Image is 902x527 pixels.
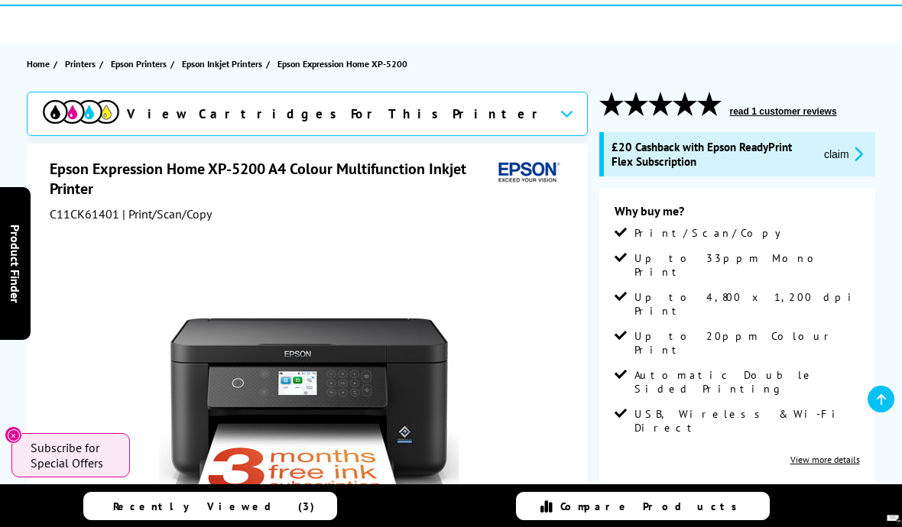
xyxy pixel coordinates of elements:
span: Printers [65,56,96,72]
span: £90.13 [749,480,844,504]
span: Epson Expression Home XP-5200 [277,58,407,70]
a: Home [27,56,54,72]
span: View Cartridges For This Printer [127,105,547,122]
a: Compare Products [516,492,770,520]
span: Print/Scan/Copy [634,226,792,240]
img: Open Live Chat window [887,515,902,524]
h1: Epson Expression Home XP-5200 A4 Colour Multifunction Inkjet Printer [50,159,492,199]
span: £20 Cashback with Epson ReadyPrint Flex Subscription [612,140,812,169]
span: | Print/Scan/Copy [122,206,212,221]
span: Subscribe for Special Offers [31,440,115,470]
a: Epson Printers [111,56,170,72]
img: cmyk-icon.svg [43,100,119,124]
button: read 1 customer reviews [725,105,842,118]
span: Up to 33ppm Mono Print [634,251,860,279]
span: Epson Inkjet Printers [182,56,262,72]
span: Product Finder [8,225,23,303]
span: Recently Viewed (3) [113,500,315,513]
a: Recently Viewed (3) [83,492,337,520]
span: USB, Wireless & Wi-Fi Direct [634,407,860,435]
a: View more details [790,454,860,465]
span: Compare Products [560,500,745,513]
span: Automatic Double Sided Printing [634,368,860,396]
div: Why buy me? [615,203,860,226]
span: Home [27,56,50,72]
a: Epson Inkjet Printers [182,56,266,72]
span: £75.11 [623,480,725,504]
span: Up to 20ppm Colour Print [634,329,860,357]
a: Printers [65,56,99,72]
span: Epson Printers [111,56,167,72]
button: Close [5,426,22,444]
span: Up to 4,800 x 1,200 dpi Print [634,290,860,318]
span: C11CK61401 [50,206,119,221]
button: promo-description [819,145,868,163]
img: Epson [492,159,563,187]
